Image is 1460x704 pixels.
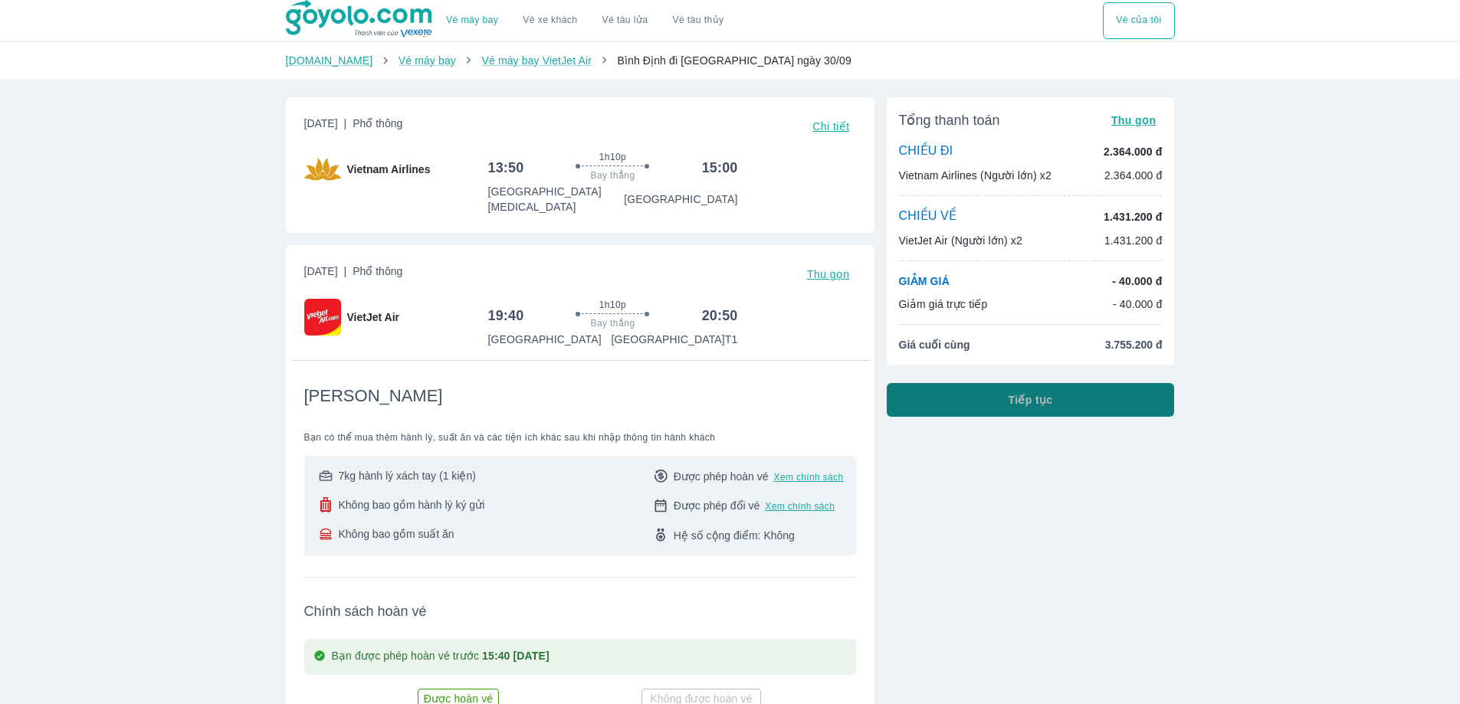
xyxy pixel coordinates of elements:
[434,2,736,39] div: choose transportation mode
[487,306,523,325] h6: 19:40
[286,53,1175,68] nav: breadcrumb
[765,500,835,512] button: Xem chính sách
[304,602,856,621] span: Chính sách hoàn vé
[899,296,988,312] p: Giảm giá trực tiếp
[338,526,454,542] span: Không bao gồm suất ăn
[446,15,498,26] a: Vé máy bay
[347,162,431,177] span: Vietnam Airlines
[286,54,373,67] a: [DOMAIN_NAME]
[1103,2,1174,39] div: choose transportation mode
[899,208,957,225] p: CHIỀU VỀ
[344,117,347,129] span: |
[899,111,1000,129] span: Tổng thanh toán
[660,2,736,39] button: Vé tàu thủy
[1105,110,1163,131] button: Thu gọn
[347,309,399,325] span: VietJet Air
[1105,337,1163,352] span: 3.755.200 đ
[674,498,760,513] span: Được phép đổi vé
[624,192,737,207] p: [GEOGRAPHIC_DATA]
[353,117,402,129] span: Phổ thông
[1104,144,1162,159] p: 2.364.000 đ
[899,273,950,289] p: GIẢM GIÁ
[1009,392,1053,408] span: Tiếp tục
[1112,273,1162,289] p: - 40.000 đ
[674,469,769,484] span: Được phép hoàn vé
[487,184,624,214] p: [GEOGRAPHIC_DATA] [MEDICAL_DATA]
[338,468,475,483] span: 7kg hành lý xách tay (1 kiện)
[899,143,953,160] p: CHIỀU ĐI
[899,233,1022,248] p: VietJet Air (Người lớn) x2
[899,168,1052,183] p: Vietnam Airlines (Người lớn) x2
[617,54,851,67] span: Bình Định đi [GEOGRAPHIC_DATA] ngày 30/09
[702,306,738,325] h6: 20:50
[887,383,1175,417] button: Tiếp tục
[353,265,402,277] span: Phổ thông
[674,528,795,543] span: Hệ số cộng điểm: Không
[599,151,626,163] span: 1h10p
[304,116,403,137] span: [DATE]
[806,116,855,137] button: Chi tiết
[801,264,856,285] button: Thu gọn
[807,268,850,280] span: Thu gọn
[612,332,738,347] p: [GEOGRAPHIC_DATA] T1
[1103,2,1174,39] button: Vé của tôi
[591,317,635,329] span: Bay thẳng
[591,169,635,182] span: Bay thẳng
[1111,114,1157,126] span: Thu gọn
[1104,209,1162,224] p: 1.431.200 đ
[332,648,550,666] p: Bạn được phép hoàn vé trước
[304,385,443,407] span: [PERSON_NAME]
[899,337,970,352] span: Giá cuối cùng
[1104,233,1163,248] p: 1.431.200 đ
[338,497,484,512] span: Không bao gồm hành lý ký gửi
[304,264,403,285] span: [DATE]
[523,15,577,26] a: Vé xe khách
[702,159,738,177] h6: 15:00
[487,159,523,177] h6: 13:50
[774,471,844,483] button: Xem chính sách
[812,120,849,133] span: Chi tiết
[482,650,550,662] strong: 15:40 [DATE]
[1113,296,1163,312] p: - 40.000 đ
[304,431,856,444] span: Bạn có thể mua thêm hành lý, suất ăn và các tiện ích khác sau khi nhập thông tin hành khách
[599,299,626,311] span: 1h10p
[481,54,591,67] a: Vé máy bay VietJet Air
[399,54,456,67] a: Vé máy bay
[344,265,347,277] span: |
[1104,168,1163,183] p: 2.364.000 đ
[487,332,601,347] p: [GEOGRAPHIC_DATA]
[590,2,661,39] a: Vé tàu lửa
